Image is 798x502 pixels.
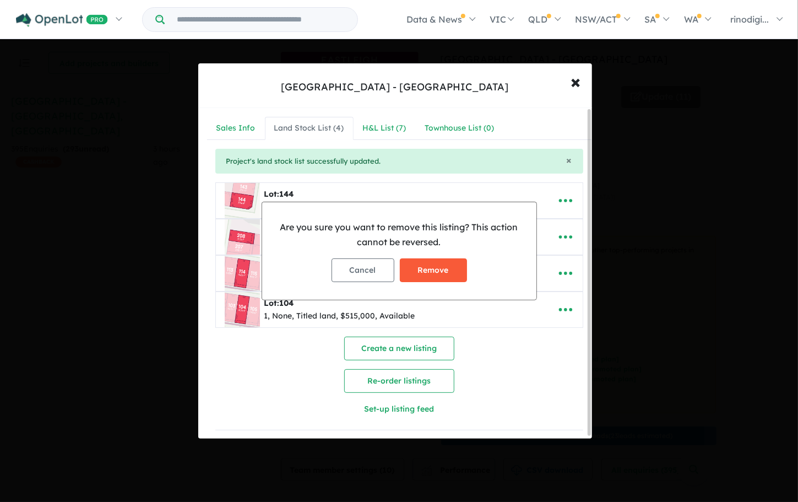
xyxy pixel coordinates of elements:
p: Are you sure you want to remove this listing? This action cannot be reversed. [271,220,528,250]
input: Try estate name, suburb, builder or developer [167,8,355,31]
button: Cancel [332,258,394,282]
img: Openlot PRO Logo White [16,13,108,27]
button: Remove [400,258,467,282]
span: rinodigi... [730,14,769,25]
